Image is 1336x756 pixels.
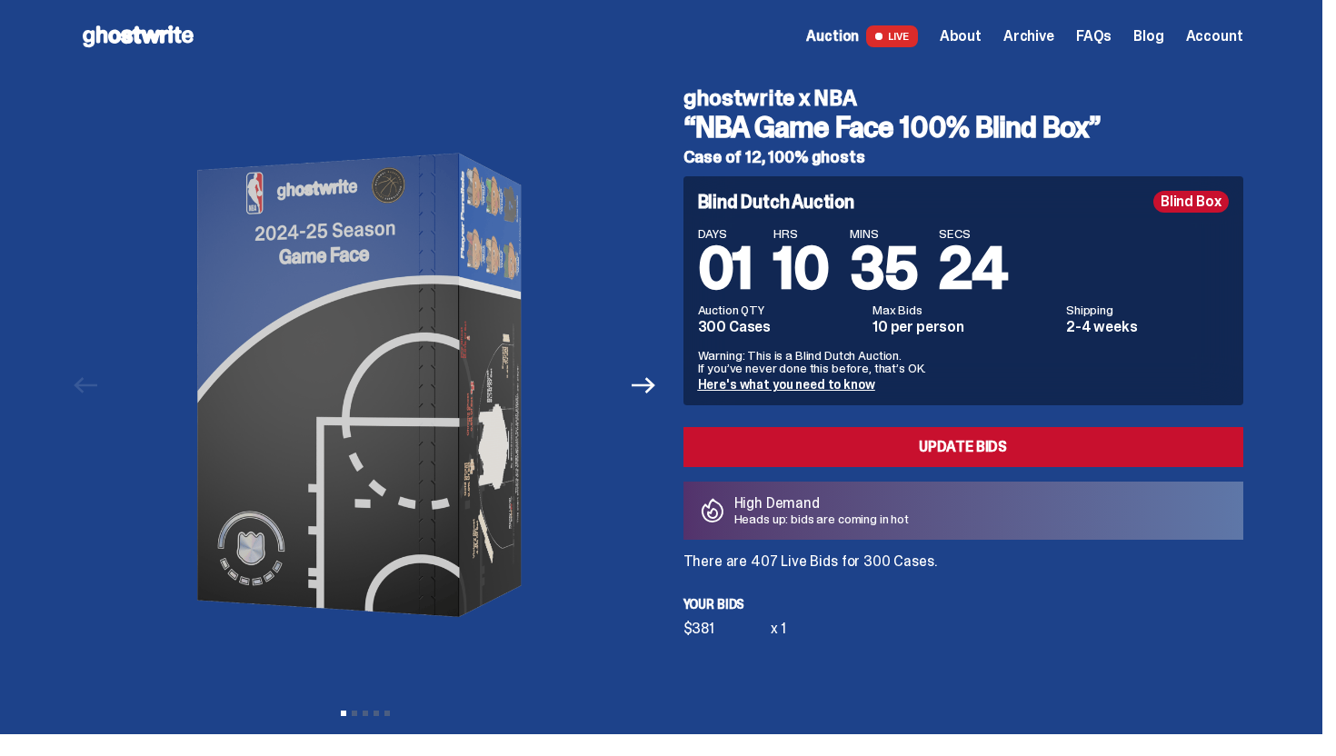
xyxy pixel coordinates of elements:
button: Next [624,365,664,405]
div: Blind Box [1153,191,1229,213]
dt: Auction QTY [698,303,862,316]
dd: 2-4 weeks [1066,320,1229,334]
a: Blog [1133,29,1163,44]
a: Archive [1003,29,1054,44]
p: Your bids [683,598,1243,611]
button: View slide 3 [363,711,368,716]
a: FAQs [1076,29,1112,44]
span: LIVE [866,25,918,47]
dd: 300 Cases [698,320,862,334]
div: $381 [683,622,771,636]
span: 24 [939,231,1008,306]
span: Auction [806,29,859,44]
dt: Max Bids [872,303,1055,316]
h4: ghostwrite x NBA [683,87,1243,109]
h4: Blind Dutch Auction [698,193,854,211]
a: About [940,29,982,44]
a: Auction LIVE [806,25,917,47]
button: View slide 4 [374,711,379,716]
span: SECS [939,227,1008,240]
span: 10 [773,231,828,306]
p: Warning: This is a Blind Dutch Auction. If you’ve never done this before, that’s OK. [698,349,1229,374]
span: 35 [850,231,917,306]
p: High Demand [734,496,910,511]
span: HRS [773,227,828,240]
a: Account [1186,29,1243,44]
button: View slide 1 [341,711,346,716]
h3: “NBA Game Face 100% Blind Box” [683,113,1243,142]
a: Here's what you need to know [698,376,875,393]
span: MINS [850,227,917,240]
span: DAYS [698,227,753,240]
h5: Case of 12, 100% ghosts [683,149,1243,165]
dd: 10 per person [872,320,1055,334]
p: There are 407 Live Bids for 300 Cases. [683,554,1243,569]
a: Update Bids [683,427,1243,467]
div: x 1 [771,622,787,636]
span: 01 [698,231,753,306]
button: View slide 2 [352,711,357,716]
p: Heads up: bids are coming in hot [734,512,910,525]
button: View slide 5 [384,711,390,716]
dt: Shipping [1066,303,1229,316]
img: NBA-Hero-1.png [115,73,615,698]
